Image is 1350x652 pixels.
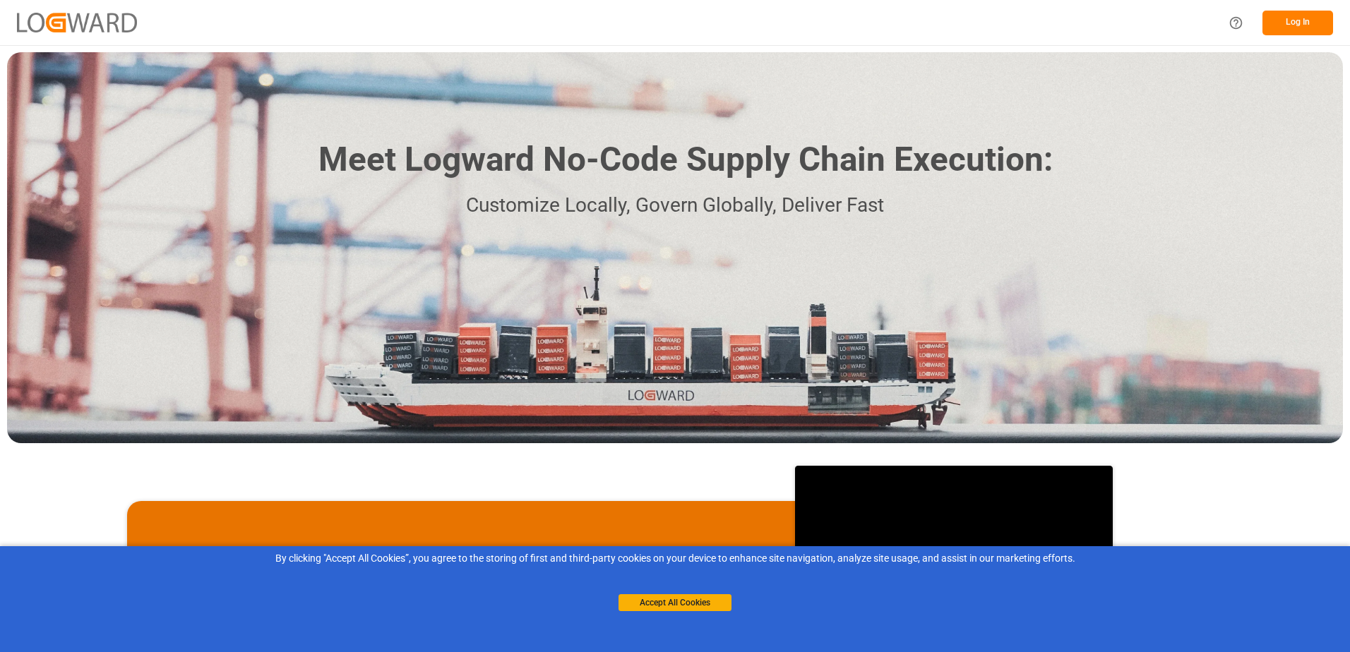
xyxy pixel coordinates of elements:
div: By clicking "Accept All Cookies”, you agree to the storing of first and third-party cookies on yo... [10,551,1340,566]
h1: Meet Logward No-Code Supply Chain Execution: [318,135,1053,185]
button: Log In [1262,11,1333,35]
p: Customize Locally, Govern Globally, Deliver Fast [297,190,1053,222]
button: Help Center [1220,7,1252,39]
img: Logward_new_orange.png [17,13,137,32]
button: Accept All Cookies [619,594,731,611]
